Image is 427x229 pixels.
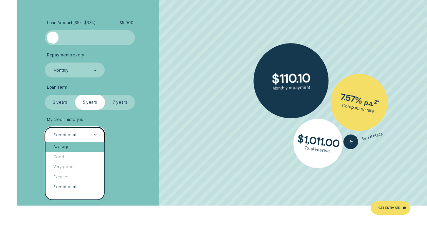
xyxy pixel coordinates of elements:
span: See details [361,131,383,142]
div: Good [46,152,104,162]
span: Loan Amount ( $5k - $63k ) [47,20,95,25]
div: Exceptional [53,133,76,138]
span: $ 5,000 [120,20,133,25]
button: See details [342,127,384,151]
span: My credit history is [47,117,84,122]
span: Loan Term [47,85,67,90]
label: 7 years [105,95,135,110]
label: 5 years [75,95,105,110]
span: Repayments every [47,53,84,58]
label: 3 years [45,95,75,110]
div: Excellent [46,172,104,182]
div: Exceptional [46,182,104,192]
div: Average [46,142,104,152]
div: Very good [46,162,104,172]
div: Monthly [53,68,69,73]
a: Get Estimate [371,201,410,215]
